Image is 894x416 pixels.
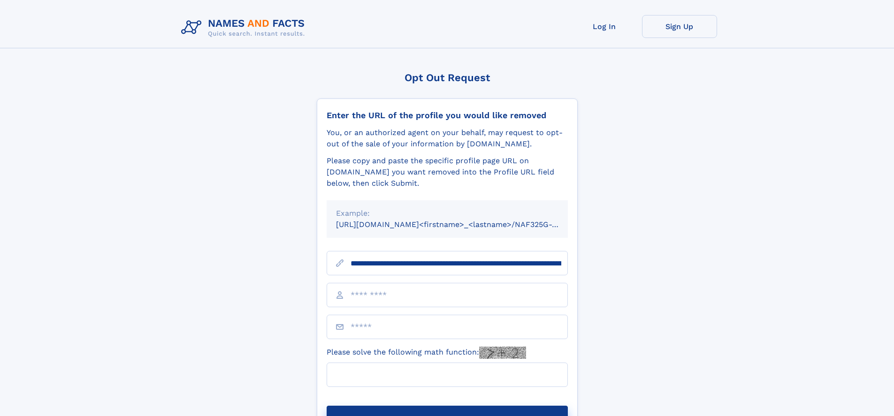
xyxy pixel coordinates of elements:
[642,15,717,38] a: Sign Up
[177,15,313,40] img: Logo Names and Facts
[567,15,642,38] a: Log In
[327,110,568,121] div: Enter the URL of the profile you would like removed
[327,155,568,189] div: Please copy and paste the specific profile page URL on [DOMAIN_NAME] you want removed into the Pr...
[317,72,578,83] div: Opt Out Request
[327,347,526,359] label: Please solve the following math function:
[327,127,568,150] div: You, or an authorized agent on your behalf, may request to opt-out of the sale of your informatio...
[336,208,558,219] div: Example:
[336,220,586,229] small: [URL][DOMAIN_NAME]<firstname>_<lastname>/NAF325G-xxxxxxxx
